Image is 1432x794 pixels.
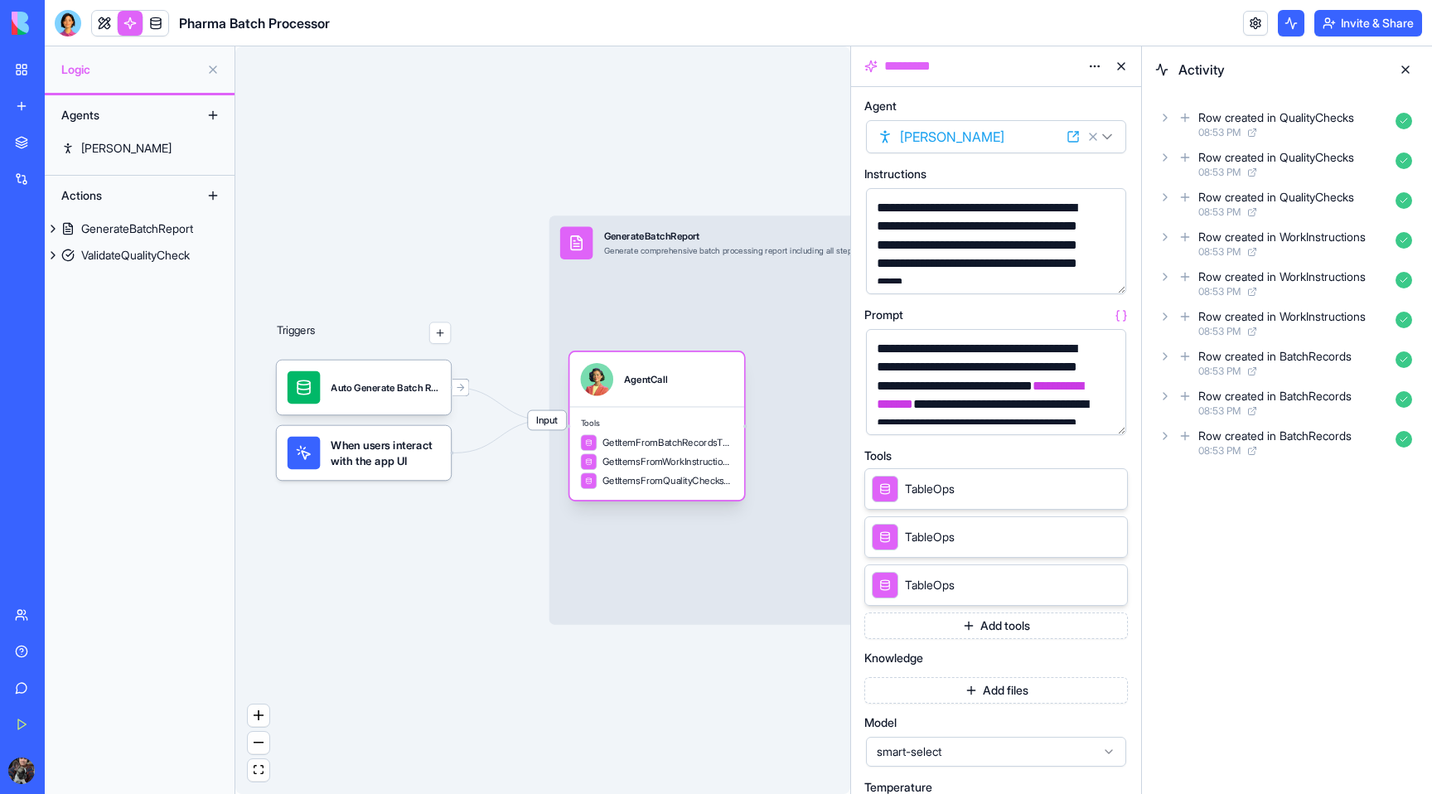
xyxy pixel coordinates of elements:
span: Tools [864,450,892,462]
span: GetItemsFromWorkInstructionsTable [602,455,733,468]
div: AgentCallToolsGetItemFromBatchRecordsTableGetItemsFromWorkInstructionsTableGetItemsFromQualityChe... [569,352,744,500]
span: Activity [1178,60,1382,80]
span: Tools [581,419,733,429]
span: When users interact with the app UI [331,437,440,469]
span: Instructions [864,168,926,180]
div: Row created in QualityChecks [1198,189,1354,206]
g: Edge from 68c78e0adaa56aa8098eb5b5 to 68c78df5daa56aa8098eafc9 [454,388,547,420]
div: GenerateBatchReport [81,220,193,237]
span: GetItemsFromQualityChecksTable [602,474,733,487]
div: Row created in QualityChecks [1198,149,1354,166]
span: Prompt [864,309,903,321]
div: Row created in BatchRecords [1198,388,1352,404]
div: InputGenerateBatchReportGenerate comprehensive batch processing report including all steps, quali... [549,215,1101,625]
span: 08:53 PM [1198,365,1241,378]
span: 08:53 PM [1198,245,1241,259]
div: Triggers [277,278,452,480]
div: AgentCall [624,372,667,385]
span: Temperature [864,782,932,793]
div: Row created in BatchRecords [1198,428,1352,444]
button: Invite & Share [1314,10,1422,36]
g: Edge from UI_TRIGGERS to 68c78df5daa56aa8098eafc9 [454,420,547,453]
span: 08:53 PM [1198,444,1241,458]
div: ValidateQualityCheck [81,247,190,264]
a: ValidateQualityCheck [45,242,235,269]
span: 08:53 PM [1198,206,1241,219]
button: zoom out [248,732,269,754]
span: GetItemFromBatchRecordsTable [602,436,733,449]
div: Row created in WorkInstructions [1198,269,1366,285]
img: ACg8ocJ2uCgEz3WsN4LMVlsa_MyDjRxQB66BXNE6pJxFlPHzOqxNT5G6TQ=s96-c [8,758,35,784]
div: Row created in BatchRecords [1198,348,1352,365]
p: Triggers [277,322,316,344]
div: Row created in QualityChecks [1198,109,1354,126]
div: GenerateBatchReport [604,230,1014,243]
span: TableOps [905,529,955,545]
span: smart-select [877,743,1096,760]
div: Auto Generate Batch ReportTrigger [277,361,452,415]
div: Agents [53,102,186,128]
span: Logic [61,61,200,78]
a: [PERSON_NAME] [45,135,235,162]
span: Input [528,410,566,429]
div: [PERSON_NAME] [81,140,172,157]
span: 08:53 PM [1198,325,1241,338]
div: Actions [53,182,186,209]
div: When users interact with the app UI [277,426,452,481]
div: Row created in WorkInstructions [1198,229,1366,245]
span: 08:53 PM [1198,166,1241,179]
div: Row created in WorkInstructions [1198,308,1366,325]
span: Pharma Batch Processor [179,13,330,33]
span: Agent [864,100,897,112]
span: Knowledge [864,652,923,664]
button: Add tools [864,612,1128,639]
span: Model [864,717,897,729]
span: 08:53 PM [1198,404,1241,418]
span: 08:53 PM [1198,285,1241,298]
button: Add files [864,677,1128,704]
button: zoom in [248,704,269,727]
a: GenerateBatchReport [45,215,235,242]
div: Auto Generate Batch ReportTrigger [331,380,440,394]
img: logo [12,12,114,35]
span: 08:53 PM [1198,126,1241,139]
button: fit view [248,759,269,782]
div: Generate comprehensive batch processing report including all steps, quality checks, and complianc... [604,245,1014,256]
span: TableOps [905,577,955,593]
span: TableOps [905,481,955,497]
